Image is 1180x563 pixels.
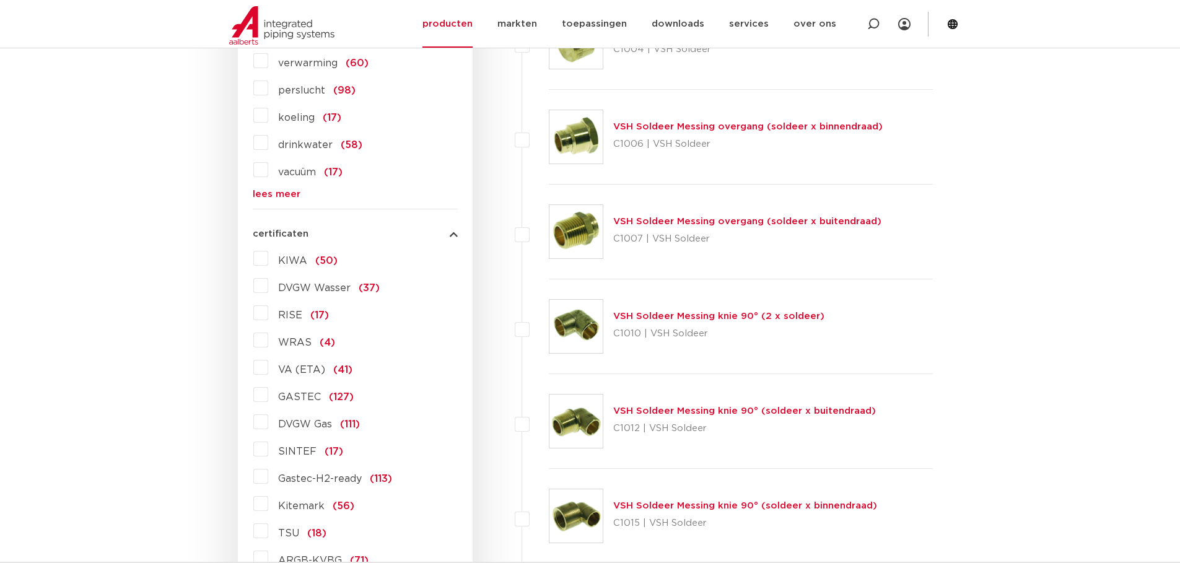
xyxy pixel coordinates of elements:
span: verwarming [278,58,338,68]
a: lees meer [253,190,458,199]
span: RISE [278,310,302,320]
span: DVGW Wasser [278,283,351,293]
span: (17) [323,113,341,123]
span: VA (ETA) [278,365,325,375]
span: (113) [370,474,392,484]
span: GASTEC [278,392,321,402]
span: koeling [278,113,315,123]
span: (127) [329,392,354,402]
span: (4) [320,338,335,347]
span: (18) [307,528,326,538]
span: (17) [325,447,343,456]
p: C1012 | VSH Soldeer [613,419,876,439]
span: (111) [340,419,360,429]
span: WRAS [278,338,312,347]
span: certificaten [253,229,308,238]
a: VSH Soldeer Messing overgang (soldeer x buitendraad) [613,217,881,226]
p: C1010 | VSH Soldeer [613,324,824,344]
img: Thumbnail for VSH Soldeer Messing overgang (soldeer x binnendraad) [549,110,603,164]
a: VSH Soldeer Messing knie 90° (soldeer x buitendraad) [613,406,876,416]
span: (41) [333,365,352,375]
span: (56) [333,501,354,511]
a: VSH Soldeer Messing overgang (soldeer x binnendraad) [613,122,883,131]
span: TSU [278,528,299,538]
span: vacuüm [278,167,316,177]
img: Thumbnail for VSH Soldeer Messing overgang (soldeer x buitendraad) [549,205,603,258]
span: (50) [315,256,338,266]
a: VSH Soldeer Messing knie 90° (2 x soldeer) [613,312,824,321]
button: certificaten [253,229,458,238]
span: Kitemark [278,501,325,511]
span: KIWA [278,256,307,266]
span: (17) [324,167,343,177]
span: (60) [346,58,369,68]
span: SINTEF [278,447,317,456]
span: Gastec-H2-ready [278,474,362,484]
img: Thumbnail for VSH Soldeer Messing knie 90° (soldeer x binnendraad) [549,489,603,543]
p: C1007 | VSH Soldeer [613,229,881,249]
p: C1006 | VSH Soldeer [613,134,883,154]
span: drinkwater [278,140,333,150]
span: perslucht [278,85,325,95]
span: (17) [310,310,329,320]
span: DVGW Gas [278,419,332,429]
img: Thumbnail for VSH Soldeer Messing knie 90° (soldeer x buitendraad) [549,395,603,448]
a: VSH Soldeer Messing knie 90° (soldeer x binnendraad) [613,501,877,510]
p: C1004 | VSH Soldeer [613,40,850,59]
span: (58) [341,140,362,150]
span: (37) [359,283,380,293]
span: (98) [333,85,356,95]
img: Thumbnail for VSH Soldeer Messing knie 90° (2 x soldeer) [549,300,603,353]
p: C1015 | VSH Soldeer [613,513,877,533]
